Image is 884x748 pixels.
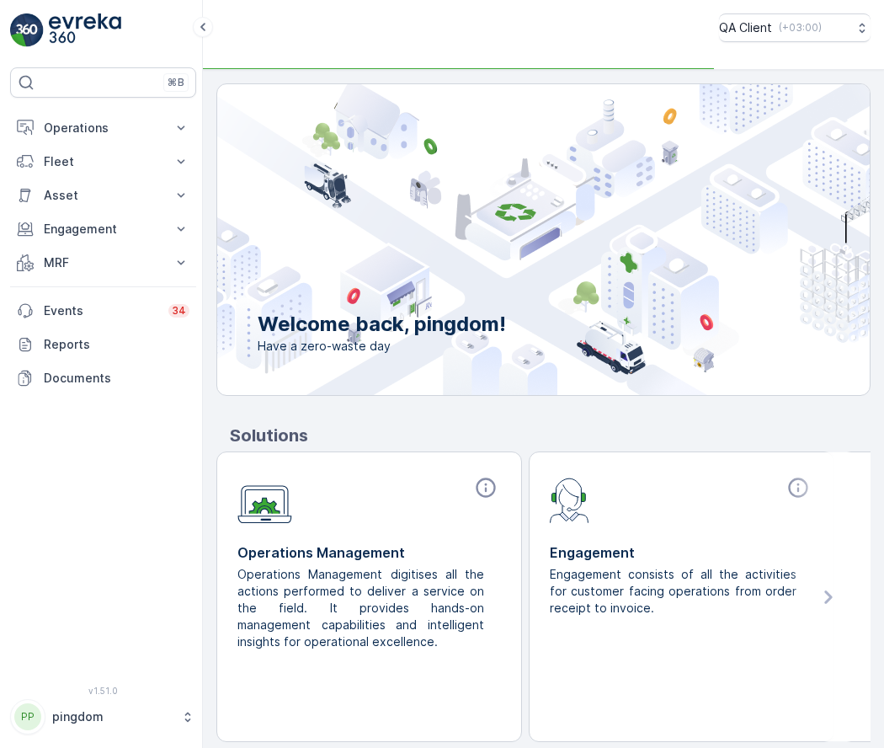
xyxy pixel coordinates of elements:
img: logo [10,13,44,47]
p: ( +03:00 ) [779,21,822,35]
button: Fleet [10,145,196,179]
p: Documents [44,370,189,387]
a: Reports [10,328,196,361]
button: PPpingdom [10,699,196,735]
p: Events [44,302,158,319]
span: Have a zero-waste day [258,338,506,355]
button: Operations [10,111,196,145]
img: city illustration [141,84,870,395]
p: Operations [44,120,162,136]
img: module-icon [550,476,589,523]
img: logo_light-DOdMpM7g.png [49,13,121,47]
p: Engagement [44,221,162,238]
p: Operations Management [237,542,501,563]
p: Reports [44,336,189,353]
p: Asset [44,187,162,204]
button: QA Client(+03:00) [719,13,871,42]
button: Asset [10,179,196,212]
p: ⌘B [168,76,184,89]
a: Events34 [10,294,196,328]
a: Documents [10,361,196,395]
p: Fleet [44,153,162,170]
p: pingdom [52,708,173,725]
img: module-icon [237,476,292,524]
button: Engagement [10,212,196,246]
p: Engagement [550,542,813,563]
p: Solutions [230,423,871,448]
button: MRF [10,246,196,280]
p: Welcome back, pingdom! [258,311,506,338]
p: Operations Management digitises all the actions performed to deliver a service on the field. It p... [237,566,487,650]
p: QA Client [719,19,772,36]
p: Engagement consists of all the activities for customer facing operations from order receipt to in... [550,566,800,617]
p: MRF [44,254,162,271]
p: 34 [172,304,186,318]
div: PP [14,703,41,730]
span: v 1.51.0 [10,686,196,696]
